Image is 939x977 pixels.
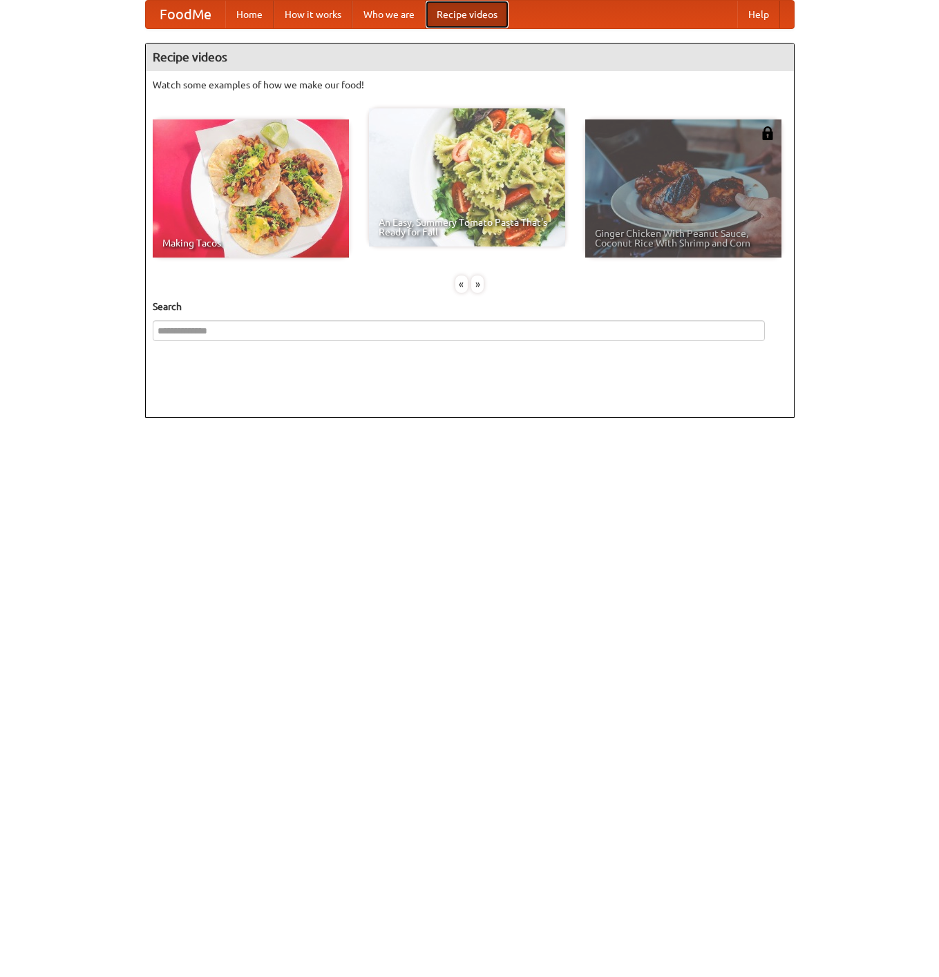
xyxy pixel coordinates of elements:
a: Who we are [352,1,426,28]
p: Watch some examples of how we make our food! [153,78,787,92]
a: Making Tacos [153,119,349,258]
h5: Search [153,300,787,313]
a: Home [225,1,274,28]
a: Help [737,1,780,28]
h4: Recipe videos [146,43,794,71]
a: FoodMe [146,1,225,28]
a: An Easy, Summery Tomato Pasta That's Ready for Fall [369,108,565,246]
a: Recipe videos [426,1,509,28]
span: Making Tacos [162,238,339,248]
div: » [471,275,484,293]
a: How it works [274,1,352,28]
span: An Easy, Summery Tomato Pasta That's Ready for Fall [379,217,556,237]
img: 483408.png [761,126,775,140]
div: « [455,275,468,293]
